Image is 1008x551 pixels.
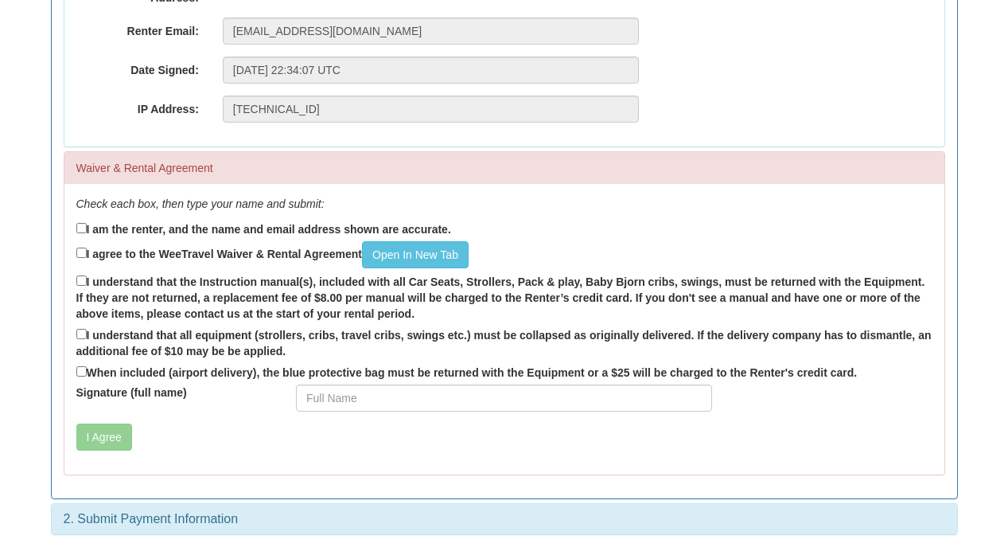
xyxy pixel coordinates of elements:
[76,220,451,237] label: I am the renter, and the name and email address shown are accurate.
[64,512,945,526] h3: 2. Submit Payment Information
[76,197,325,210] em: Check each box, then type your name and submit:
[64,385,285,401] label: Signature (full name)
[76,326,932,359] label: I understand that all equipment (strollers, cribs, travel cribs, swings etc.) must be collapsed a...
[296,385,712,412] input: Full Name
[76,272,932,322] label: I understand that the Instruction manual(s), included with all Car Seats, Strollers, Pack & play,...
[76,248,87,258] input: I agree to the WeeTravel Waiver & Rental AgreementOpen In New Tab
[362,241,469,268] a: Open In New Tab
[76,363,858,381] label: When included (airport delivery), the blue protective bag must be returned with the Equipment or ...
[64,57,211,78] label: Date Signed:
[76,366,87,377] input: When included (airport delivery), the blue protective bag must be returned with the Equipment or ...
[64,152,944,184] div: Waiver & Rental Agreement
[76,424,132,451] button: I Agree
[76,329,87,339] input: I understand that all equipment (strollers, cribs, travel cribs, swings etc.) must be collapsed a...
[76,241,469,268] label: I agree to the WeeTravel Waiver & Rental Agreement
[64,18,211,39] label: Renter Email:
[76,223,87,233] input: I am the renter, and the name and email address shown are accurate.
[64,96,211,117] label: IP Address:
[76,275,87,286] input: I understand that the Instruction manual(s), included with all Car Seats, Strollers, Pack & play,...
